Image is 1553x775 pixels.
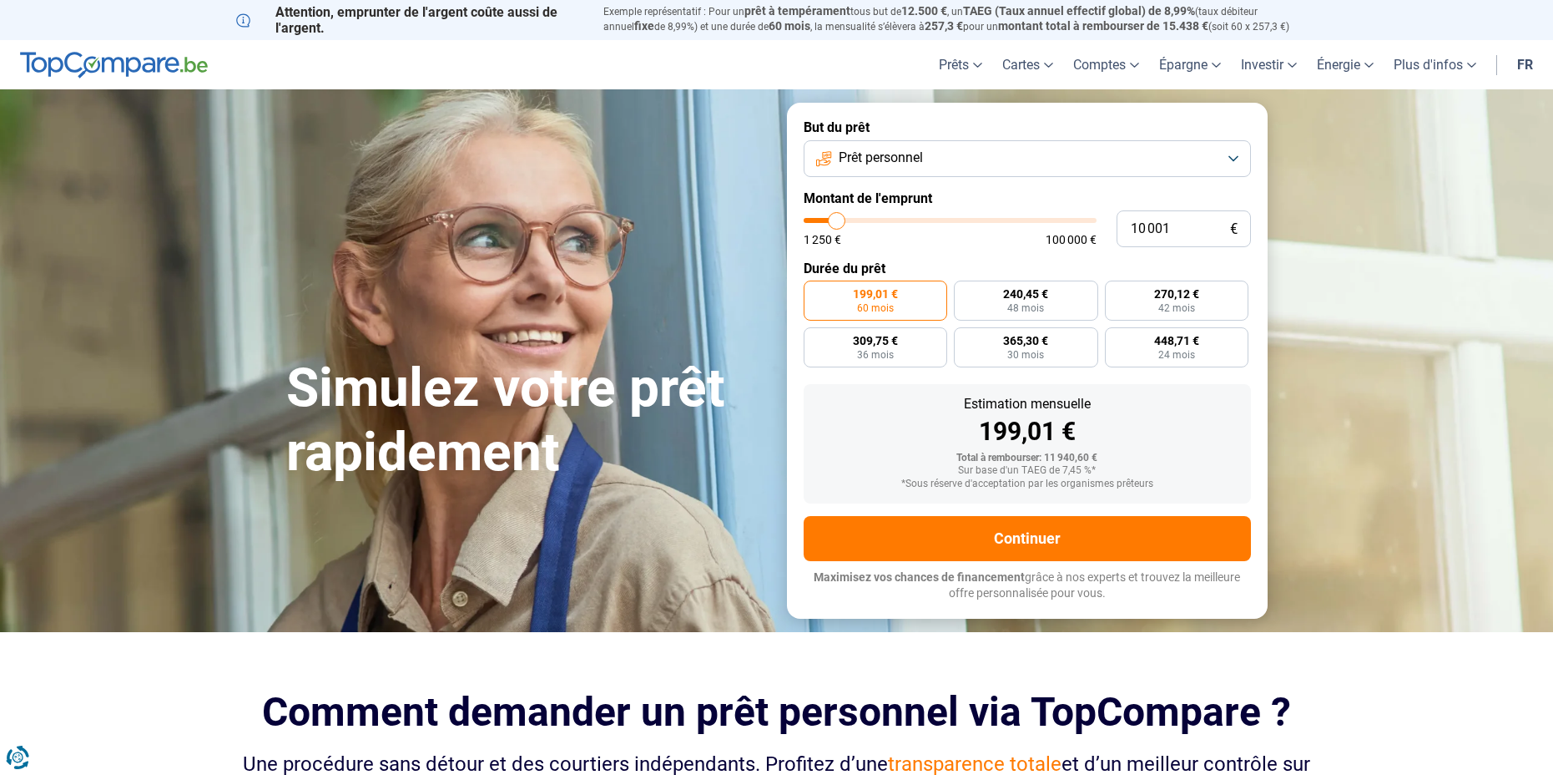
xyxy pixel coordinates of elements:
[817,398,1238,411] div: Estimation mensuelle
[817,453,1238,464] div: Total à rembourser: 11 940,60 €
[853,288,898,300] span: 199,01 €
[804,140,1251,177] button: Prêt personnel
[804,234,841,246] span: 1 250 €
[1007,350,1044,360] span: 30 mois
[804,516,1251,561] button: Continuer
[804,190,1251,206] label: Montant de l'emprunt
[1154,288,1199,300] span: 270,12 €
[236,689,1318,735] h2: Comment demander un prêt personnel via TopCompare ?
[804,570,1251,602] p: grâce à nos experts et trouvez la meilleure offre personnalisée pour vous.
[603,4,1318,34] p: Exemple représentatif : Pour un tous but de , un (taux débiteur annuel de 8,99%) et une durée de ...
[20,52,208,79] img: TopCompare
[814,570,1025,584] span: Maximisez vos chances de financement
[1149,40,1231,89] a: Épargne
[1063,40,1149,89] a: Comptes
[286,357,767,485] h1: Simulez votre prêt rapidement
[1007,303,1044,313] span: 48 mois
[1003,335,1048,347] span: 365,30 €
[992,40,1063,89] a: Cartes
[1158,350,1195,360] span: 24 mois
[925,19,963,33] span: 257,3 €
[857,350,894,360] span: 36 mois
[929,40,992,89] a: Prêts
[804,119,1251,135] label: But du prêt
[804,261,1251,276] label: Durée du prêt
[853,335,898,347] span: 309,75 €
[817,419,1238,444] div: 199,01 €
[769,19,810,33] span: 60 mois
[1230,222,1238,236] span: €
[236,4,583,36] p: Attention, emprunter de l'argent coûte aussi de l'argent.
[901,4,947,18] span: 12.500 €
[998,19,1208,33] span: montant total à rembourser de 15.438 €
[839,149,923,167] span: Prêt personnel
[1158,303,1195,313] span: 42 mois
[634,19,654,33] span: fixe
[1003,288,1048,300] span: 240,45 €
[1231,40,1307,89] a: Investir
[1507,40,1543,89] a: fr
[744,4,850,18] span: prêt à tempérament
[817,479,1238,490] div: *Sous réserve d'acceptation par les organismes prêteurs
[857,303,894,313] span: 60 mois
[1384,40,1486,89] a: Plus d'infos
[1154,335,1199,347] span: 448,71 €
[1046,234,1097,246] span: 100 000 €
[1307,40,1384,89] a: Énergie
[963,4,1195,18] span: TAEG (Taux annuel effectif global) de 8,99%
[817,465,1238,477] div: Sur base d'un TAEG de 7,45 %*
